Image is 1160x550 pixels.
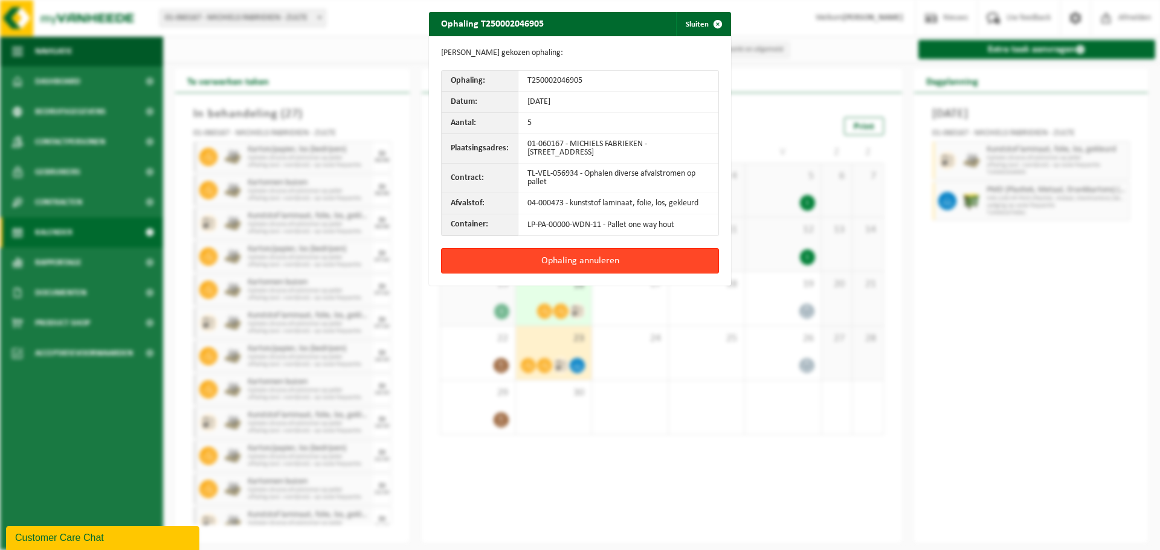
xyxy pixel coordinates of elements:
[442,164,518,193] th: Contract:
[676,12,730,36] button: Sluiten
[442,193,518,214] th: Afvalstof:
[518,92,718,113] td: [DATE]
[518,71,718,92] td: T250002046905
[441,48,719,58] p: [PERSON_NAME] gekozen ophaling:
[518,214,718,235] td: LP-PA-00000-WDN-11 - Pallet one way hout
[429,12,556,35] h2: Ophaling T250002046905
[441,248,719,273] button: Ophaling annuleren
[442,92,518,113] th: Datum:
[442,71,518,92] th: Ophaling:
[518,113,718,134] td: 5
[518,134,718,164] td: 01-060167 - MICHIELS FABRIEKEN - [STREET_ADDRESS]
[442,134,518,164] th: Plaatsingsadres:
[518,164,718,193] td: TL-VEL-056934 - Ophalen diverse afvalstromen op pallet
[442,113,518,134] th: Aantal:
[442,214,518,235] th: Container:
[6,523,202,550] iframe: chat widget
[518,193,718,214] td: 04-000473 - kunststof laminaat, folie, los, gekleurd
